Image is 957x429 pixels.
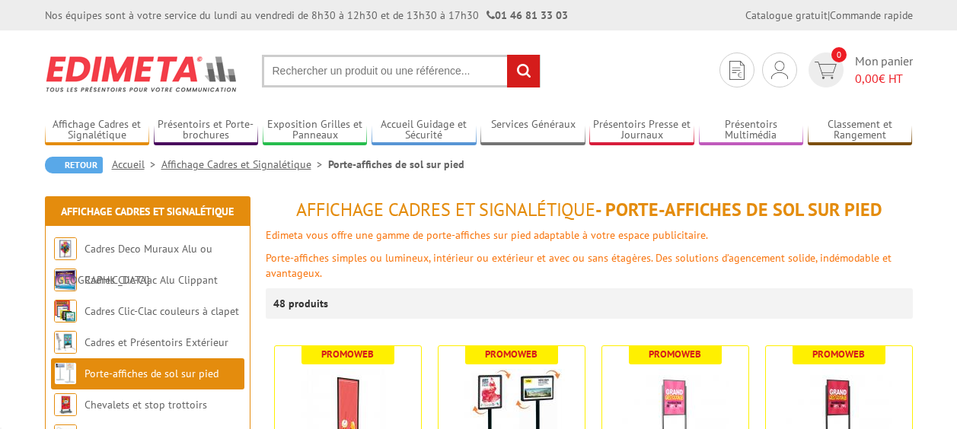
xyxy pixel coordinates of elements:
b: Promoweb [649,348,701,361]
a: Accueil [112,157,161,171]
a: Présentoirs Presse et Journaux [589,118,694,143]
span: Mon panier [855,52,913,87]
a: Cadres Clic-Clac Alu Clippant [85,273,218,287]
a: Présentoirs et Porte-brochures [154,118,259,143]
b: Promoweb [485,348,538,361]
img: Cadres Clic-Clac couleurs à clapet [54,300,77,323]
b: Promoweb [321,348,374,361]
font: Porte-affiches simples ou lumineux, intérieur ou extérieur et avec ou sans étagères. Des solution... [266,251,892,280]
p: 48 produits [273,288,330,319]
a: Cadres et Présentoirs Extérieur [85,335,228,349]
a: Chevalets et stop trottoirs [85,398,207,412]
input: Rechercher un produit ou une référence... [262,55,541,87]
img: devis rapide [815,62,837,79]
img: Edimeta [45,46,239,102]
img: Chevalets et stop trottoirs [54,393,77,416]
img: Cadres Deco Muraux Alu ou Bois [54,237,77,260]
strong: 01 46 81 33 03 [486,8,568,22]
div: | [745,8,913,23]
h1: - Porte-affiches de sol sur pied [266,200,913,220]
span: Affichage Cadres et Signalétique [296,198,595,221]
a: Porte-affiches de sol sur pied [85,367,219,380]
li: Porte-affiches de sol sur pied [328,157,464,172]
span: 0,00 [855,71,879,86]
a: Commande rapide [830,8,913,22]
img: Porte-affiches de sol sur pied [54,362,77,385]
a: Affichage Cadres et Signalétique [61,205,234,218]
input: rechercher [507,55,540,87]
a: Catalogue gratuit [745,8,828,22]
a: Exposition Grilles et Panneaux [263,118,368,143]
a: Affichage Cadres et Signalétique [45,118,150,143]
a: devis rapide 0 Mon panier 0,00€ HT [805,52,913,87]
a: Affichage Cadres et Signalétique [161,157,328,171]
img: Cadres et Présentoirs Extérieur [54,331,77,354]
a: Accueil Guidage et Sécurité [372,118,477,143]
a: Cadres Clic-Clac couleurs à clapet [85,304,239,318]
span: 0 [831,47,847,62]
a: Classement et Rangement [808,118,913,143]
font: Edimeta vous offre une gamme de porte-affiches sur pied adaptable à votre espace publicitaire. [266,228,708,242]
b: Promoweb [812,348,865,361]
div: Nos équipes sont à votre service du lundi au vendredi de 8h30 à 12h30 et de 13h30 à 17h30 [45,8,568,23]
a: Services Généraux [480,118,585,143]
img: devis rapide [771,61,788,79]
a: Présentoirs Multimédia [699,118,804,143]
img: devis rapide [729,61,745,80]
a: Retour [45,157,103,173]
span: € HT [855,70,913,87]
a: Cadres Deco Muraux Alu ou [GEOGRAPHIC_DATA] [54,242,212,287]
